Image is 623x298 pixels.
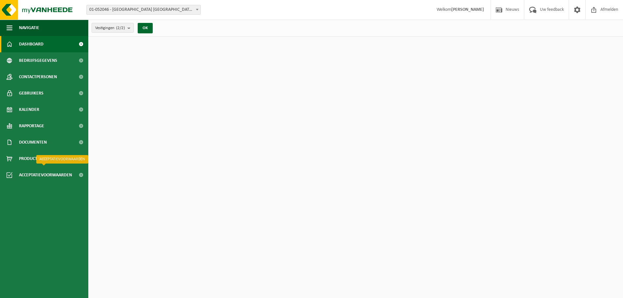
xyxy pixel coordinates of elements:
span: Rapportage [19,118,44,134]
span: Acceptatievoorwaarden [19,167,72,183]
span: Documenten [19,134,47,150]
span: 01-052046 - SAINT-GOBAIN ADFORS BELGIUM - BUGGENHOUT [87,5,200,14]
span: Dashboard [19,36,43,52]
span: Navigatie [19,20,39,36]
span: Contactpersonen [19,69,57,85]
button: Vestigingen(2/2) [92,23,134,33]
strong: [PERSON_NAME] [451,7,484,12]
span: Product Shop [19,150,49,167]
span: Vestigingen [95,23,125,33]
span: Bedrijfsgegevens [19,52,57,69]
span: Kalender [19,101,39,118]
span: 01-052046 - SAINT-GOBAIN ADFORS BELGIUM - BUGGENHOUT [86,5,201,15]
button: OK [138,23,153,33]
span: Gebruikers [19,85,43,101]
count: (2/2) [116,26,125,30]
